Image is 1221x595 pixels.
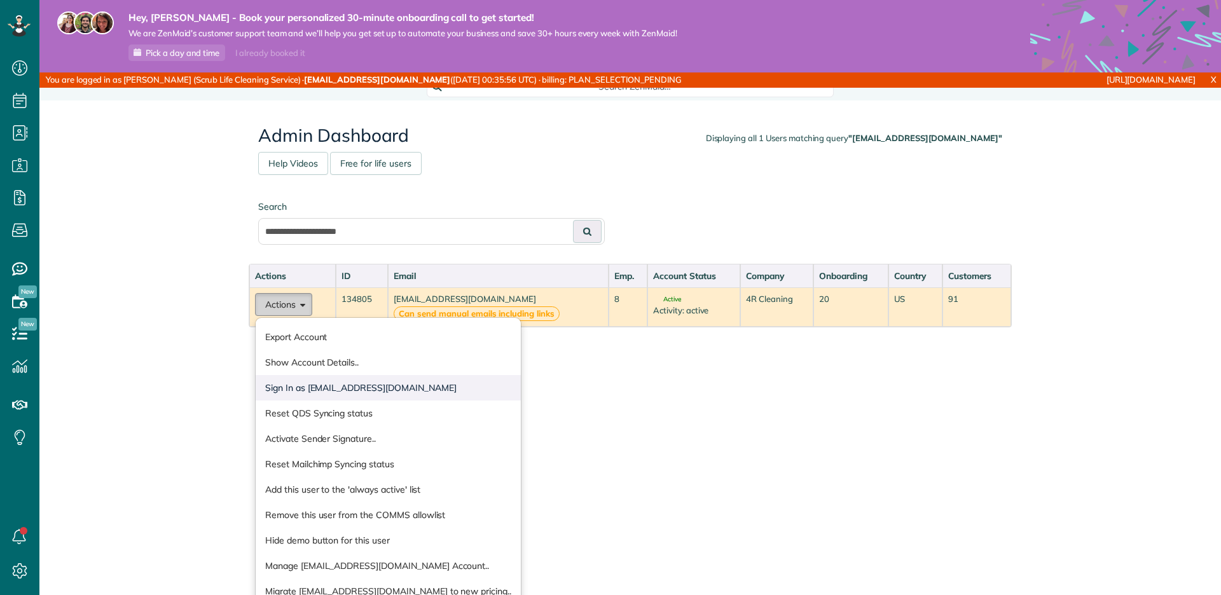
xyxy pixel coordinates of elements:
[388,287,608,327] td: [EMAIL_ADDRESS][DOMAIN_NAME]
[258,200,605,213] label: Search
[609,287,647,327] td: 8
[18,318,37,331] span: New
[256,426,521,451] a: Activate Sender Signature..
[819,270,883,282] div: Onboarding
[341,270,383,282] div: ID
[128,44,225,61] a: Pick a day and time
[653,270,735,282] div: Account Status
[304,74,450,85] strong: [EMAIL_ADDRESS][DOMAIN_NAME]
[128,11,677,24] strong: Hey, [PERSON_NAME] - Book your personalized 30-minute onboarding call to get started!
[256,553,521,578] a: Manage [EMAIL_ADDRESS][DOMAIN_NAME] Account..
[91,11,114,34] img: michelle-19f622bdf1676172e81f8f8fba1fb50e276960ebfe0243fe18214015130c80e4.jpg
[74,11,97,34] img: jorge-587dff0eeaa6aab1f244e6dc62b8924c3b6ad411094392a53c71c6c4a576187d.jpg
[1206,72,1221,87] a: X
[394,306,560,321] strong: Can send manual emails including links
[394,270,602,282] div: Email
[614,270,642,282] div: Emp.
[942,287,1011,327] td: 91
[256,528,521,553] a: Hide demo button for this user
[336,287,389,327] td: 134805
[706,132,1002,144] div: Displaying all 1 Users matching query
[740,287,813,327] td: 4R Cleaning
[256,350,521,375] a: Show Account Details..
[256,324,521,350] a: Export Account
[146,48,219,58] span: Pick a day and time
[256,451,521,477] a: Reset Mailchimp Syncing status
[813,287,888,327] td: 20
[228,45,312,61] div: I already booked it
[258,152,328,175] a: Help Videos
[848,133,1002,143] strong: "[EMAIL_ADDRESS][DOMAIN_NAME]"
[18,285,37,298] span: New
[255,270,330,282] div: Actions
[258,126,1002,146] h2: Admin Dashboard
[653,296,681,303] span: Active
[888,287,942,327] td: US
[653,304,735,317] div: Activity: active
[39,72,812,88] div: You are logged in as [PERSON_NAME] (Scrub Life Cleaning Service) · ([DATE] 00:35:56 UTC) · billin...
[948,270,1005,282] div: Customers
[128,28,677,39] span: We are ZenMaid’s customer support team and we’ll help you get set up to automate your business an...
[256,502,521,528] a: Remove this user from the COMMS allowlist
[746,270,808,282] div: Company
[57,11,80,34] img: maria-72a9807cf96188c08ef61303f053569d2e2a8a1cde33d635c8a3ac13582a053d.jpg
[256,400,521,426] a: Reset QDS Syncing status
[1107,74,1196,85] a: [URL][DOMAIN_NAME]
[256,477,521,502] a: Add this user to the 'always active' list
[255,293,312,316] button: Actions
[894,270,937,282] div: Country
[330,152,422,175] a: Free for life users
[256,375,521,400] a: Sign In as [EMAIL_ADDRESS][DOMAIN_NAME]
